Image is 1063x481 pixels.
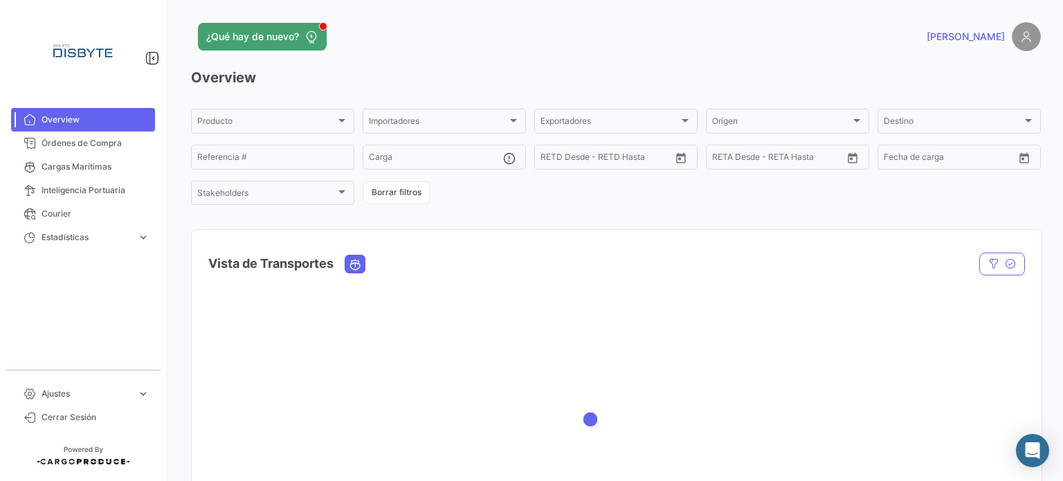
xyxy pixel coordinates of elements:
span: ¿Qué hay de nuevo? [206,30,299,44]
a: Overview [11,108,155,131]
input: Hasta [747,154,809,164]
input: Hasta [918,154,981,164]
input: Hasta [575,154,637,164]
span: [PERSON_NAME] [927,30,1005,44]
input: Desde [540,154,565,164]
span: Inteligencia Portuaria [42,184,149,197]
img: Logo+disbyte.jpeg [48,17,118,86]
a: Courier [11,202,155,226]
span: Stakeholders [197,190,336,200]
span: Estadísticas [42,231,131,244]
span: Producto [197,118,336,128]
button: ¿Qué hay de nuevo? [198,23,327,51]
button: Borrar filtros [363,181,430,204]
span: Origen [712,118,851,128]
button: Open calendar [1014,147,1035,168]
div: Abrir Intercom Messenger [1016,434,1049,467]
span: Courier [42,208,149,220]
span: Órdenes de Compra [42,137,149,149]
span: Cargas Marítimas [42,161,149,173]
h4: Vista de Transportes [208,254,334,273]
span: Ajustes [42,388,131,400]
span: Destino [884,118,1022,128]
a: Cargas Marítimas [11,155,155,179]
span: expand_more [137,388,149,400]
span: expand_more [137,231,149,244]
input: Desde [712,154,737,164]
img: placeholder-user.png [1012,22,1041,51]
button: Open calendar [842,147,863,168]
span: Importadores [369,118,507,128]
h3: Overview [191,68,1041,87]
button: Ocean [345,255,365,273]
button: Open calendar [671,147,691,168]
span: Cerrar Sesión [42,411,149,424]
a: Inteligencia Portuaria [11,179,155,202]
a: Órdenes de Compra [11,131,155,155]
span: Overview [42,114,149,126]
input: Desde [884,154,909,164]
span: Exportadores [540,118,679,128]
